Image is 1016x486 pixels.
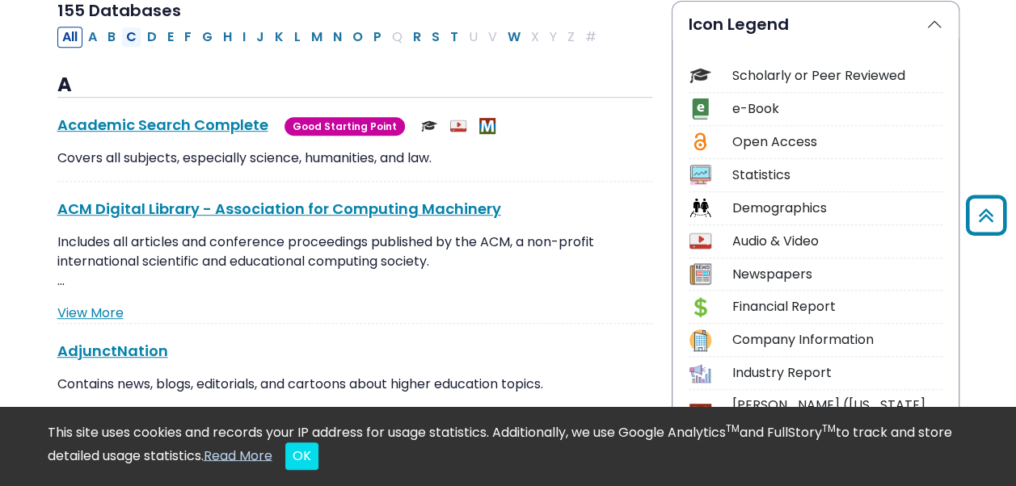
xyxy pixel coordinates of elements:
[408,27,426,48] button: Filter Results R
[348,27,368,48] button: Filter Results O
[427,27,445,48] button: Filter Results S
[251,27,269,48] button: Filter Results J
[732,199,942,218] div: Demographics
[732,165,942,185] div: Statistics
[689,197,711,219] img: Icon Demographics
[142,27,162,48] button: Filter Results D
[179,27,196,48] button: Filter Results F
[57,199,501,219] a: ACM Digital Library - Association for Computing Machinery
[732,66,942,86] div: Scholarly or Peer Reviewed
[732,232,942,251] div: Audio & Video
[732,99,942,119] div: e-Book
[732,297,942,316] div: Financial Report
[103,27,120,48] button: Filter Results B
[121,27,141,48] button: Filter Results C
[57,233,652,291] p: Includes all articles and conference proceedings published by the ACM, a non-profit international...
[238,27,251,48] button: Filter Results I
[162,27,179,48] button: Filter Results E
[328,27,347,48] button: Filter Results N
[218,27,237,48] button: Filter Results H
[57,149,652,168] p: Covers all subjects, especially science, humanities, and law.
[672,2,959,47] button: Icon Legend
[732,396,942,434] div: [PERSON_NAME] ([US_STATE] electronic Library)
[197,27,217,48] button: Filter Results G
[732,132,942,152] div: Open Access
[726,421,740,435] sup: TM
[732,330,942,350] div: Company Information
[689,263,711,285] img: Icon Newspapers
[306,27,327,48] button: Filter Results M
[479,118,495,134] img: MeL (Michigan electronic Library)
[689,98,711,119] img: Icon e-Book
[960,203,1012,229] a: Back to Top
[57,375,652,394] p: Contains news, blogs, editorials, and cartoons about higher education topics.
[689,164,711,186] img: Icon Statistics
[285,442,318,470] button: Close
[445,27,463,48] button: Filter Results T
[421,118,437,134] img: Scholarly or Peer Reviewed
[689,296,711,318] img: Icon Financial Report
[689,329,711,351] img: Icon Company Information
[57,27,603,45] div: Alpha-list to filter by first letter of database name
[285,117,405,136] span: Good Starting Point
[57,341,168,361] a: AdjunctNation
[503,27,525,48] button: Filter Results W
[57,27,82,48] button: All
[732,265,942,284] div: Newspapers
[83,27,102,48] button: Filter Results A
[689,230,711,252] img: Icon Audio & Video
[289,27,306,48] button: Filter Results L
[57,115,268,135] a: Academic Search Complete
[732,363,942,383] div: Industry Report
[57,73,652,98] h3: A
[270,27,289,48] button: Filter Results K
[57,304,124,322] a: View More
[689,65,711,86] img: Icon Scholarly or Peer Reviewed
[204,446,272,464] a: Read More
[689,362,711,384] img: Icon Industry Report
[369,27,386,48] button: Filter Results P
[690,131,710,153] img: Icon Open Access
[450,118,466,134] img: Audio & Video
[48,423,969,470] div: This site uses cookies and records your IP address for usage statistics. Additionally, we use Goo...
[822,421,836,435] sup: TM
[689,404,711,425] img: Icon MeL (Michigan electronic Library)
